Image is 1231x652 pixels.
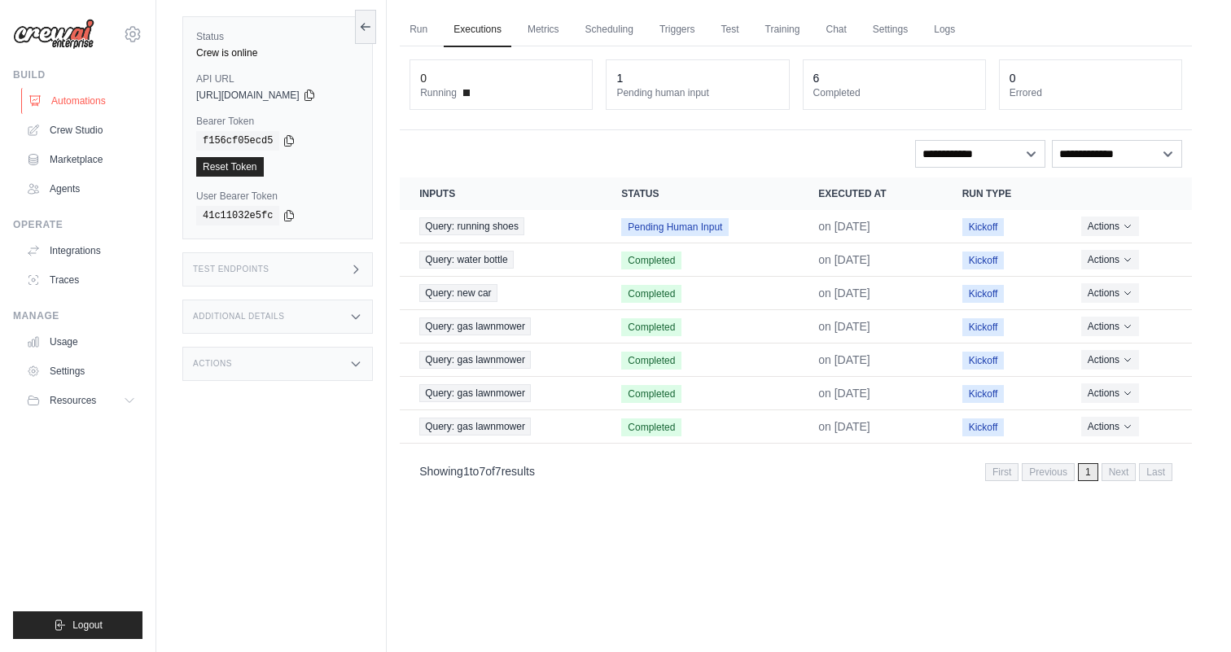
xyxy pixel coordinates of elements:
button: Actions for execution [1081,250,1139,269]
span: Completed [621,418,681,436]
a: Run [400,13,437,47]
a: Marketplace [20,147,142,173]
span: 7 [495,465,502,478]
span: 1 [1078,463,1098,481]
label: API URL [196,72,359,85]
a: Automations [21,88,144,114]
span: Query: gas lawnmower [419,317,531,335]
code: f156cf05ecd5 [196,131,279,151]
a: Crew Studio [20,117,142,143]
span: Query: new car [419,284,497,302]
a: View execution details for Query [419,217,582,235]
span: 7 [479,465,485,478]
span: Kickoff [962,318,1005,336]
span: Completed [621,318,681,336]
a: View execution details for Query [419,251,582,269]
span: First [985,463,1019,481]
a: Settings [863,13,918,47]
p: Showing to of results [419,463,535,479]
a: Logs [924,13,965,47]
span: Previous [1022,463,1075,481]
span: Query: water bottle [419,251,513,269]
span: Query: gas lawnmower [419,418,531,435]
a: Integrations [20,238,142,264]
h3: Additional Details [193,312,284,322]
span: Pending Human Input [621,218,729,236]
button: Actions for execution [1081,217,1139,236]
span: Next [1102,463,1137,481]
label: Bearer Token [196,115,359,128]
a: View execution details for Query [419,418,582,435]
time: August 26, 2025 at 14:24 EDT [818,253,870,266]
th: Run Type [943,177,1062,210]
dt: Completed [813,86,975,99]
span: Query: gas lawnmower [419,351,531,369]
a: Agents [20,176,142,202]
h3: Test Endpoints [193,265,269,274]
span: Last [1139,463,1172,481]
span: Resources [50,394,96,407]
dt: Pending human input [616,86,778,99]
button: Actions for execution [1081,417,1139,436]
a: Settings [20,358,142,384]
img: Logo [13,19,94,50]
span: Kickoff [962,218,1005,236]
div: 0 [1010,70,1016,86]
div: 1 [616,70,623,86]
div: Operate [13,218,142,231]
span: Completed [621,352,681,370]
span: [URL][DOMAIN_NAME] [196,89,300,102]
time: August 26, 2025 at 11:26 EDT [818,387,870,400]
section: Crew executions table [400,177,1192,492]
nav: Pagination [400,450,1192,492]
button: Actions for execution [1081,283,1139,303]
span: Query: running shoes [419,217,524,235]
time: August 26, 2025 at 13:33 EDT [818,320,870,333]
button: Actions for execution [1081,350,1139,370]
th: Status [602,177,799,210]
label: Status [196,30,359,43]
time: August 26, 2025 at 11:13 EDT [818,420,870,433]
span: Kickoff [962,252,1005,269]
div: Crew is online [196,46,359,59]
time: August 26, 2025 at 13:37 EDT [818,287,870,300]
nav: Pagination [985,463,1172,481]
a: View execution details for Query [419,284,582,302]
th: Inputs [400,177,602,210]
a: Triggers [650,13,705,47]
a: Training [756,13,810,47]
a: Scheduling [576,13,643,47]
a: View execution details for Query [419,317,582,335]
a: Chat [816,13,856,47]
span: Completed [621,385,681,403]
a: Traces [20,267,142,293]
span: Completed [621,252,681,269]
div: 0 [420,70,427,86]
div: 6 [813,70,820,86]
th: Executed at [799,177,942,210]
span: Kickoff [962,418,1005,436]
a: Usage [20,329,142,355]
span: Kickoff [962,285,1005,303]
a: Metrics [518,13,569,47]
dt: Errored [1010,86,1172,99]
time: August 26, 2025 at 11:31 EDT [818,353,870,366]
span: 1 [463,465,470,478]
span: Kickoff [962,352,1005,370]
a: View execution details for Query [419,384,582,402]
span: Completed [621,285,681,303]
a: Executions [444,13,511,47]
button: Logout [13,611,142,639]
div: Build [13,68,142,81]
time: August 26, 2025 at 15:24 EDT [818,220,870,233]
a: Reset Token [196,157,264,177]
span: Logout [72,619,103,632]
span: Query: gas lawnmower [419,384,531,402]
a: Test [712,13,749,47]
span: Kickoff [962,385,1005,403]
button: Actions for execution [1081,317,1139,336]
button: Actions for execution [1081,383,1139,403]
label: User Bearer Token [196,190,359,203]
div: Manage [13,309,142,322]
h3: Actions [193,359,232,369]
